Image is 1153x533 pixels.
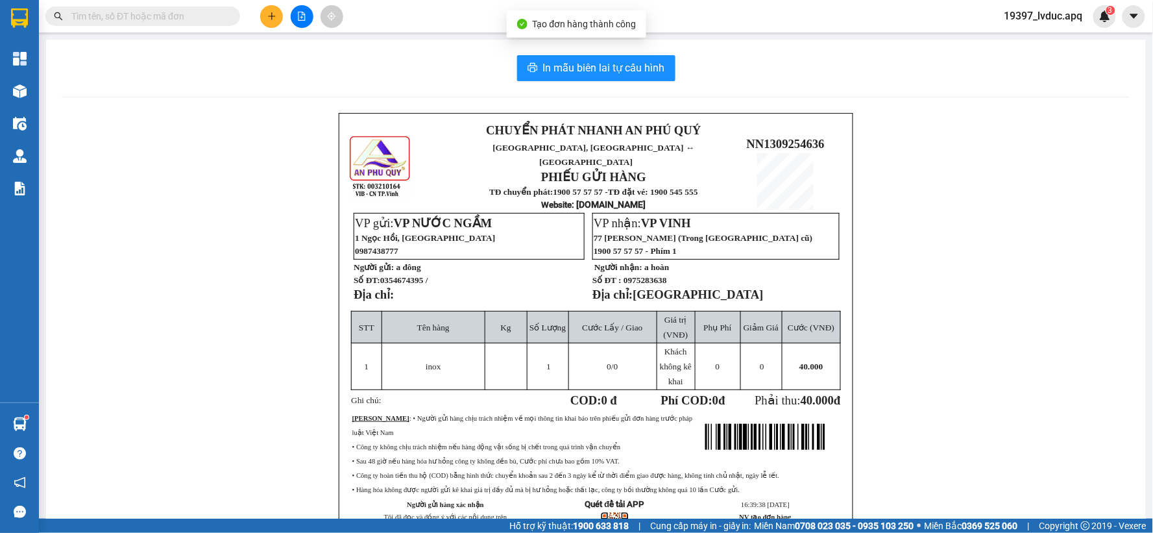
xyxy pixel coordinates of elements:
[348,134,413,199] img: logo
[267,12,276,21] span: plus
[542,200,572,210] span: Website
[13,52,27,66] img: dashboard-icon
[354,288,394,301] strong: Địa chỉ:
[594,246,677,256] span: 1900 57 57 57 - Phím 1
[380,275,428,285] span: 0354674395 /
[650,519,751,533] span: Cung cấp máy in - giấy in:
[641,216,691,230] span: VP VINH
[541,170,646,184] strong: PHIẾU GỬI HÀNG
[633,288,763,301] span: [GEOGRAPHIC_DATA]
[355,246,398,256] span: 0987438777
[795,521,914,531] strong: 0708 023 035 - 0935 103 250
[994,8,1093,24] span: 19397_lvduc.apq
[489,187,553,197] strong: TĐ chuyển phát:
[291,5,313,28] button: file-add
[14,477,26,489] span: notification
[582,323,642,332] span: Cước Lấy / Giao
[417,323,450,332] span: Tên hàng
[7,45,41,110] img: logo
[517,55,675,81] button: printerIn mẫu biên lai tự cấu hình
[354,262,394,272] strong: Người gửi:
[71,9,225,23] input: Tìm tên, số ĐT hoặc mã đơn
[1108,6,1113,15] span: 3
[509,519,629,533] span: Hỗ trợ kỹ thuật:
[11,8,28,28] img: logo-vxr
[46,92,151,106] strong: PHIẾU GỬI HÀNG
[394,216,492,230] span: VP NƯỚC NGẦM
[500,323,511,332] span: Kg
[327,12,336,21] span: aim
[608,187,698,197] strong: TĐ đặt vé: 1900 545 555
[13,182,27,195] img: solution-icon
[492,143,694,167] span: [GEOGRAPHIC_DATA], [GEOGRAPHIC_DATA] ↔ [GEOGRAPHIC_DATA]
[13,117,27,130] img: warehouse-icon
[660,347,692,386] span: Khách không kê khai
[755,393,840,407] span: Phải thu:
[13,84,27,98] img: warehouse-icon
[740,514,792,521] strong: NV tạo đơn hàng
[528,62,538,75] span: printer
[925,519,1018,533] span: Miền Bắc
[14,447,26,460] span: question-circle
[638,519,640,533] span: |
[407,501,484,508] strong: Người gửi hàng xác nhận
[573,521,629,531] strong: 1900 633 818
[712,393,718,407] span: 0
[13,149,27,163] img: warehouse-icon
[426,362,441,371] span: inox
[54,12,63,21] span: search
[664,315,688,340] span: Giá trị (VNĐ)
[352,415,693,436] span: : • Người gửi hàng chịu trách nhiệm về mọi thông tin khai báo trên phiếu gửi đơn hàng trước pháp ...
[570,393,617,407] strong: COD:
[553,187,608,197] strong: 1900 57 57 57 -
[1028,519,1030,533] span: |
[661,393,725,407] strong: Phí COD: đ
[352,472,779,479] span: • Công ty hoàn tiền thu hộ (COD) bằng hình thức chuyển khoản sau 2 đến 3 ngày kể từ thời điểm gia...
[1081,521,1090,530] span: copyright
[542,199,646,210] strong: : [DOMAIN_NAME]
[601,393,617,407] span: 0 đ
[801,393,834,407] span: 40.000
[355,216,492,230] span: VP gửi:
[352,443,621,451] span: • Công ty không chịu trách nhiệm nếu hàng động vật sống bị chết trong quá trình vận chuyển
[156,83,234,97] span: NN1309254636
[592,275,622,285] strong: Số ĐT :
[594,216,691,230] span: VP nhận:
[351,395,381,405] span: Ghi chú:
[594,262,642,272] strong: Người nhận:
[744,323,779,332] span: Giảm Giá
[788,323,834,332] span: Cước (VNĐ)
[760,362,764,371] span: 0
[716,362,720,371] span: 0
[741,501,790,508] span: 16:39:38 [DATE]
[352,486,740,493] span: • Hàng hóa không được người gửi kê khai giá trị đầy đủ mà bị hư hỏng hoặc thất lạc, công ty bồi t...
[359,323,374,332] span: STT
[585,499,644,509] strong: Quét để tải APP
[486,123,701,137] strong: CHUYỂN PHÁT NHANH AN PHÚ QUÝ
[517,19,528,29] span: check-circle
[1128,10,1140,22] span: caret-down
[533,19,637,29] span: Tạo đơn hàng thành công
[755,519,914,533] span: Miền Nam
[607,362,618,371] span: /0
[543,60,665,76] span: In mẫu biên lai tự cấu hình
[962,521,1018,531] strong: 0369 525 060
[546,362,551,371] span: 1
[355,233,495,243] span: 1 Ngọc Hồi, [GEOGRAPHIC_DATA]
[529,323,566,332] span: Số Lượng
[799,362,823,371] span: 40.000
[592,288,633,301] strong: Địa chỉ:
[834,393,840,407] span: đ
[354,275,428,285] strong: Số ĐT:
[624,275,667,285] span: 0975283638
[365,362,369,371] span: 1
[13,417,27,431] img: warehouse-icon
[1106,6,1115,15] sup: 3
[644,262,669,272] span: a hoàn
[25,415,29,419] sup: 1
[321,5,343,28] button: aim
[260,5,283,28] button: plus
[14,506,26,518] span: message
[607,362,612,371] span: 0
[703,323,731,332] span: Phụ Phí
